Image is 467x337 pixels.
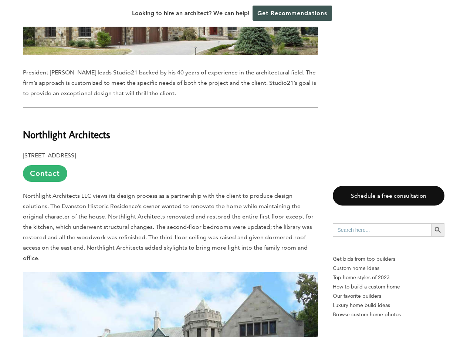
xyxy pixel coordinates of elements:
[434,226,442,234] svg: Search
[23,192,314,261] span: Northlight Architects LLC views its design process as a partnership with the client to produce de...
[253,6,332,21] a: Get Recommendations
[23,152,76,159] b: [STREET_ADDRESS]
[325,284,458,328] iframe: Drift Widget Chat Controller
[333,282,444,291] a: How to build a custom home
[333,273,444,282] a: Top home styles of 2023
[23,128,110,141] b: Northlight Architects
[333,264,444,273] a: Custom home ideas
[333,254,444,264] p: Get bids from top builders
[333,186,444,206] a: Schedule a free consultation
[23,165,67,182] a: Contact
[333,223,431,237] input: Search here...
[23,69,316,97] span: President [PERSON_NAME] leads Studio21 backed by his 40 years of experience in the architectural ...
